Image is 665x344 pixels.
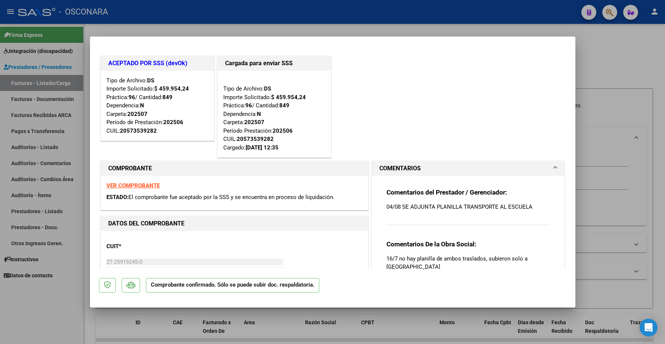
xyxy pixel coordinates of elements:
span: ESTADO: [106,194,128,201]
h1: Cargada para enviar SSS [225,59,323,68]
strong: 849 [279,102,289,109]
strong: 96 [128,94,135,101]
div: COMENTARIOS [372,176,565,305]
strong: COMPROBANTE [108,165,152,172]
strong: 96 [245,102,252,109]
p: 04/08 SE ADJUNTA PLANILLA TRANSPORTE AL ESCUELA [386,203,550,211]
strong: DS [147,77,154,84]
div: 20573539282 [237,135,274,143]
strong: N [140,102,144,109]
strong: 202507 [244,119,264,126]
div: Tipo de Archivo: Importe Solicitado: Práctica: / Cantidad: Dependencia: Carpeta: Período de Prest... [106,76,208,135]
p: Comprobante confirmado. Sólo se puede subir doc. respaldatoria. [146,278,319,293]
div: 20573539282 [120,127,157,135]
div: Open Intercom Messenger [640,319,658,337]
strong: 202507 [127,111,147,117]
h1: COMENTARIOS [379,164,421,173]
strong: $ 459.954,24 [271,94,306,101]
strong: Comentarios De la Obra Social: [386,240,476,248]
div: Tipo de Archivo: Importe Solicitado: Práctica: / Cantidad: Dependencia: Carpeta: Período Prestaci... [223,76,325,152]
a: VER COMPROBANTE [106,182,160,189]
span: El comprobante fue aceptado por la SSS y se encuentra en proceso de liquidación. [128,194,335,201]
mat-expansion-panel-header: COMENTARIOS [372,161,565,176]
strong: DATOS DEL COMPROBANTE [108,220,184,227]
strong: DS [264,85,271,92]
strong: N [257,111,261,117]
strong: Comentarios del Prestador / Gerenciador: [386,189,507,196]
p: CUIT [106,242,183,251]
p: 16/7 no hay planilla de ambos traslados, subieron solo a [GEOGRAPHIC_DATA] [386,255,550,271]
h1: ACEPTADO POR SSS (devOk) [108,59,206,68]
strong: [DATE] 12:35 [246,144,279,151]
strong: 849 [162,94,173,101]
strong: 202506 [163,119,183,126]
strong: $ 459.954,24 [154,85,189,92]
strong: 202506 [273,127,293,134]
